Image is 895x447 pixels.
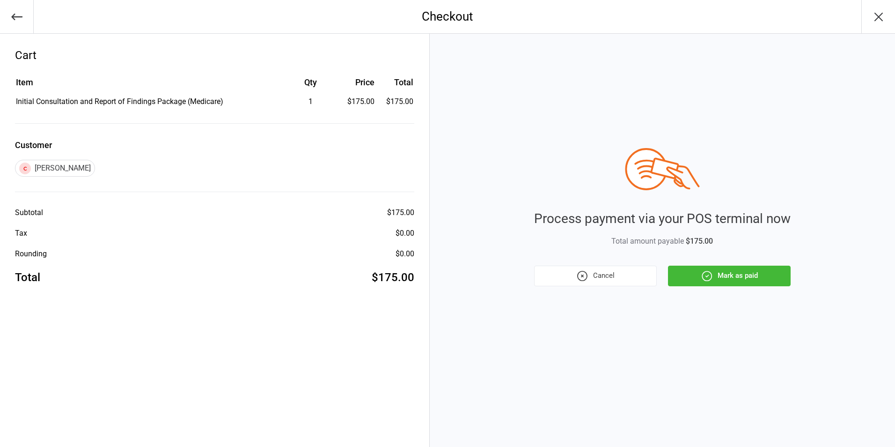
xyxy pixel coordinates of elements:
div: Price [339,76,374,89]
div: Subtotal [15,207,43,218]
button: Mark as paid [668,266,791,286]
div: Tax [15,228,27,239]
div: Process payment via your POS terminal now [534,209,791,229]
div: $0.00 [396,228,414,239]
div: Rounding [15,248,47,260]
div: $0.00 [396,248,414,260]
label: Customer [15,139,414,151]
div: 1 [284,96,338,107]
div: $175.00 [339,96,374,107]
div: $175.00 [387,207,414,218]
td: $175.00 [378,96,413,107]
button: Cancel [534,266,657,286]
th: Item [16,76,283,95]
div: Total amount payable [534,236,791,247]
div: Cart [15,47,414,64]
th: Total [378,76,413,95]
div: $175.00 [372,269,414,286]
th: Qty [284,76,338,95]
div: [PERSON_NAME] [15,160,95,177]
span: Initial Consultation and Report of Findings Package (Medicare) [16,97,223,106]
span: $175.00 [686,237,713,246]
div: Total [15,269,40,286]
